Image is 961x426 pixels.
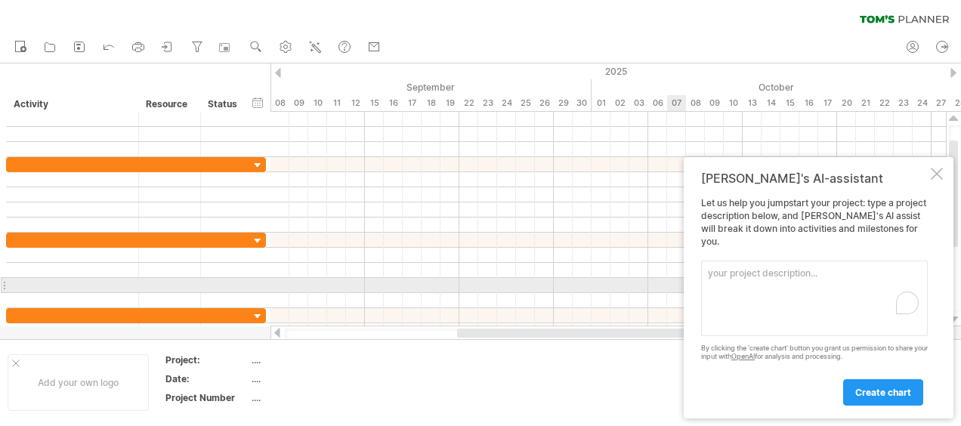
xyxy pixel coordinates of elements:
div: Thursday, 11 September 2025 [327,95,346,111]
div: Tuesday, 16 September 2025 [384,95,403,111]
div: Monday, 8 September 2025 [270,95,289,111]
div: .... [252,353,379,366]
div: Wednesday, 8 October 2025 [686,95,705,111]
div: Friday, 3 October 2025 [629,95,648,111]
div: Resource [146,97,192,112]
div: Wednesday, 24 September 2025 [497,95,516,111]
div: Thursday, 18 September 2025 [422,95,440,111]
div: Project Number [165,391,249,404]
div: Monday, 6 October 2025 [648,95,667,111]
div: Tuesday, 23 September 2025 [478,95,497,111]
div: Monday, 22 September 2025 [459,95,478,111]
div: Monday, 20 October 2025 [837,95,856,111]
div: [PERSON_NAME]'s AI-assistant [701,171,928,186]
div: Tuesday, 30 September 2025 [573,95,592,111]
div: Wednesday, 15 October 2025 [780,95,799,111]
div: .... [252,372,379,385]
div: Thursday, 2 October 2025 [610,95,629,111]
a: create chart [843,379,923,406]
div: Thursday, 25 September 2025 [516,95,535,111]
div: September 2025 [176,79,592,95]
div: Thursday, 16 October 2025 [799,95,818,111]
textarea: To enrich screen reader interactions, please activate Accessibility in Grammarly extension settings [701,261,928,336]
div: Friday, 24 October 2025 [913,95,932,111]
div: Tuesday, 9 September 2025 [289,95,308,111]
div: Wednesday, 17 September 2025 [403,95,422,111]
div: Friday, 17 October 2025 [818,95,837,111]
div: Friday, 10 October 2025 [724,95,743,111]
div: .... [252,391,379,404]
div: Thursday, 23 October 2025 [894,95,913,111]
div: Tuesday, 7 October 2025 [667,95,686,111]
div: Friday, 26 September 2025 [535,95,554,111]
div: Monday, 13 October 2025 [743,95,762,111]
a: OpenAI [731,352,755,360]
div: Status [208,97,241,112]
span: create chart [855,387,911,398]
div: Wednesday, 1 October 2025 [592,95,610,111]
div: Let us help you jumpstart your project: type a project description below, and [PERSON_NAME]'s AI ... [701,197,928,405]
div: Activity [14,97,130,112]
div: Friday, 19 September 2025 [440,95,459,111]
div: Monday, 29 September 2025 [554,95,573,111]
div: Monday, 27 October 2025 [932,95,950,111]
div: Thursday, 9 October 2025 [705,95,724,111]
div: Project: [165,353,249,366]
div: Date: [165,372,249,385]
div: Wednesday, 22 October 2025 [875,95,894,111]
div: Tuesday, 14 October 2025 [762,95,780,111]
div: Friday, 12 September 2025 [346,95,365,111]
div: Wednesday, 10 September 2025 [308,95,327,111]
div: Tuesday, 21 October 2025 [856,95,875,111]
div: Add your own logo [8,354,149,411]
div: Monday, 15 September 2025 [365,95,384,111]
div: By clicking the 'create chart' button you grant us permission to share your input with for analys... [701,344,928,361]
